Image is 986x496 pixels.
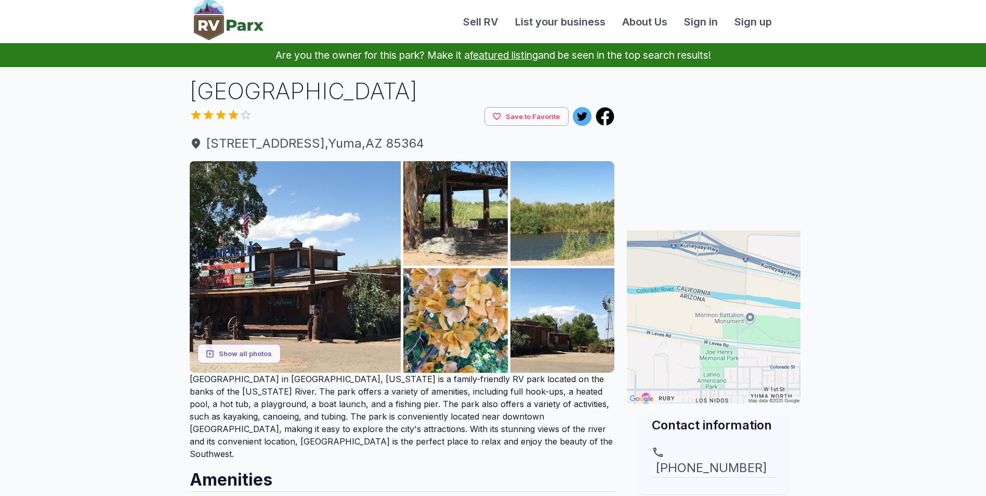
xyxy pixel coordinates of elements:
span: [STREET_ADDRESS] , Yuma , AZ 85364 [190,134,615,153]
iframe: Advertisement [627,75,800,205]
a: Sell RV [455,14,507,30]
a: About Us [614,14,676,30]
img: Map for River Front RV Park [627,230,800,404]
a: List your business [507,14,614,30]
h1: [GEOGRAPHIC_DATA] [190,75,615,107]
img: AAcXr8qv8s9QCLYTE-Dvtycktipa9xGXeTjA1WklBnG0dwW9R4E6BbfWrA6tfsp4zUKuwVv1-R5xKYHzEgdNXSkR_y0ysxG_F... [190,161,401,373]
p: Are you the owner for this park? Make it a and be seen in the top search results! [12,43,974,67]
a: Sign in [676,14,726,30]
img: AAcXr8p-llX2K5ZthAvIwtlaLMImiTWJutb6dNDrsuFD3IreD9i9wBuIKfvSuf8qS6HTkolF_w4TQeVZpUZ471FmRkoFCCE5S... [510,161,615,266]
img: AAcXr8q_akqffZiV2V5rYr3Tz_vpEnFeO1pcvf5cWgOKHXCounTQ8mDCrewwjaG3z-soLuj72kR4MxGbSYU3QUYSuYB0y4DvH... [510,268,615,373]
h2: Contact information [652,416,775,434]
img: AAcXr8oBAqW7XSbvJSvi3wP_N5RtqtjgYL2hb8-t0nhD4C5iazS-i6PMRza4g-AL6c5m6-n2V6WZC_izLwP7wAhamPcpRRXeC... [403,161,508,266]
img: AAcXr8qauGbereNWbv8JVwiFCLlffNbQBQIoQwheByIKj7EoVGaouNj_lU_OfMB-3k5hXwVGH7j-phuULdtBAOyZhawJdmtQF... [403,268,508,373]
p: [GEOGRAPHIC_DATA] in [GEOGRAPHIC_DATA], [US_STATE] is a family-friendly RV park located on the ba... [190,373,615,460]
a: featured listing [470,49,538,61]
h2: Amenities [190,460,615,491]
button: Save to Favorite [484,107,569,126]
a: [STREET_ADDRESS],Yuma,AZ 85364 [190,134,615,153]
a: [PHONE_NUMBER] [652,446,775,477]
a: Sign up [726,14,780,30]
button: Show all photos [198,344,281,363]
